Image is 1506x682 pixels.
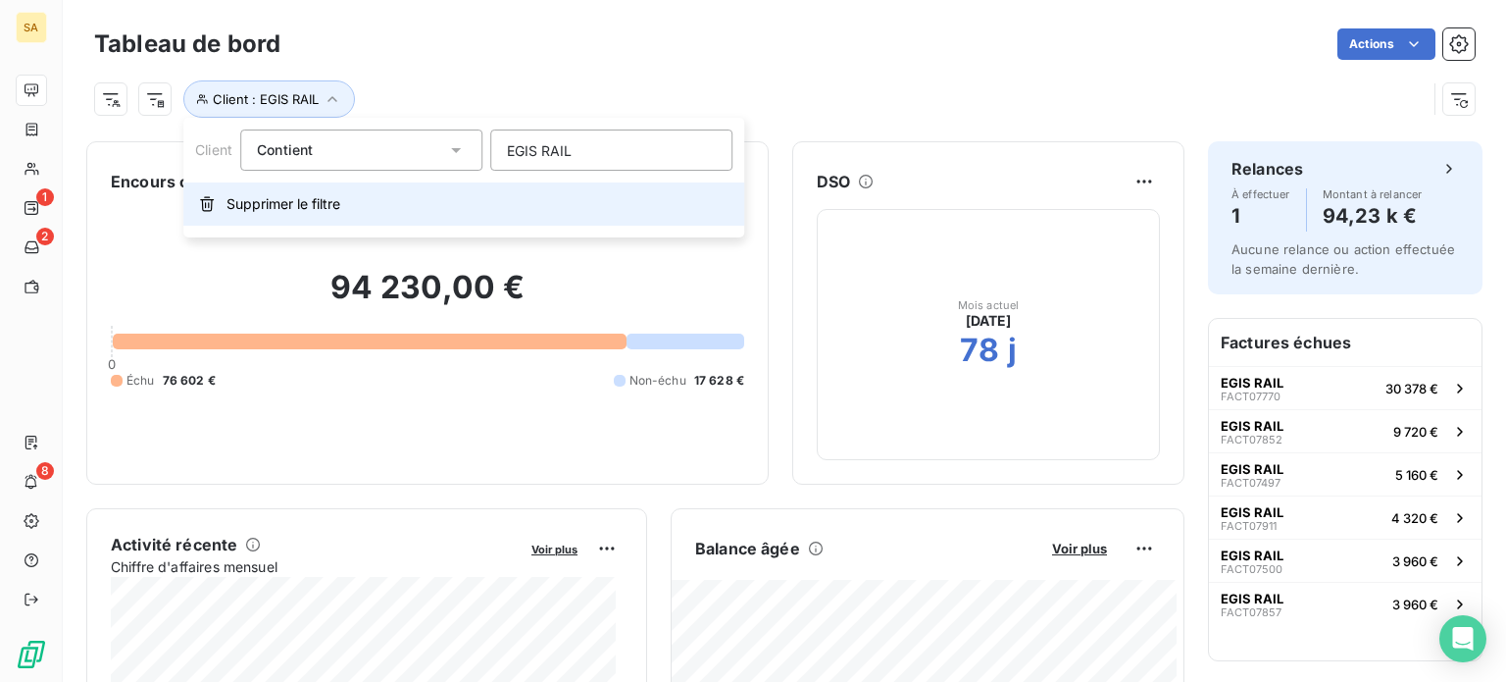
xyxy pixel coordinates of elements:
span: FACT07857 [1221,606,1281,618]
input: placeholder [490,130,732,171]
h2: 78 [960,331,999,370]
span: Non-échu [629,372,686,390]
span: FACT07911 [1221,520,1277,532]
span: 3 960 € [1392,553,1438,569]
button: EGIS RAILFACT075003 960 € [1209,539,1481,582]
span: 4 320 € [1391,510,1438,526]
img: Logo LeanPay [16,639,47,670]
span: 1 [36,188,54,206]
span: Voir plus [1052,541,1107,556]
span: Montant à relancer [1323,188,1423,200]
span: EGIS RAIL [1221,591,1283,606]
span: Contient [257,141,313,158]
span: Aucune relance ou action effectuée la semaine dernière. [1231,241,1455,277]
h6: DSO [817,170,850,193]
button: EGIS RAILFACT074975 160 € [1209,452,1481,496]
span: 8 [36,462,54,480]
span: 76 602 € [163,372,216,390]
span: 0 [108,356,116,372]
button: EGIS RAILFACT0777030 378 € [1209,366,1481,409]
span: 30 378 € [1385,381,1438,396]
h3: Tableau de bord [94,26,280,62]
button: Client : EGIS RAIL [183,80,355,118]
h4: 1 [1231,200,1290,232]
button: Actions [1337,28,1435,60]
span: Chiffre d'affaires mensuel [111,556,518,577]
span: [DATE] [966,311,1012,331]
span: Échu [126,372,155,390]
h6: Encours client [111,170,223,193]
span: 5 160 € [1395,467,1438,483]
span: FACT07500 [1221,563,1282,575]
h4: 94,23 k € [1323,200,1423,232]
span: 2 [36,228,54,245]
button: EGIS RAILFACT078529 720 € [1209,409,1481,452]
span: Supprimer le filtre [226,194,340,214]
span: EGIS RAIL [1221,504,1283,520]
h2: 94 230,00 € [111,268,744,327]
h6: Relances [1231,157,1303,181]
button: Voir plus [1046,540,1113,557]
button: Supprimer le filtre [183,183,744,226]
h6: Activité récente [111,533,237,556]
h6: Factures échues [1209,319,1481,366]
h2: j [1008,331,1017,370]
div: SA [16,12,47,43]
span: EGIS RAIL [1221,548,1283,563]
span: Voir plus [531,543,577,556]
button: EGIS RAILFACT078573 960 € [1209,582,1481,625]
span: 9 720 € [1393,424,1438,440]
span: Client : EGIS RAIL [213,91,319,107]
span: 17 628 € [694,372,744,390]
span: FACT07770 [1221,391,1280,402]
button: EGIS RAILFACT079114 320 € [1209,496,1481,539]
span: 3 960 € [1392,597,1438,612]
div: Open Intercom Messenger [1439,615,1486,662]
span: EGIS RAIL [1221,461,1283,477]
span: Mois actuel [958,299,1020,311]
span: EGIS RAIL [1221,375,1283,391]
span: Client [195,141,232,158]
h6: Balance âgée [695,537,800,560]
span: EGIS RAIL [1221,418,1283,434]
span: À effectuer [1231,188,1290,200]
button: Voir plus [526,540,583,557]
span: FACT07497 [1221,477,1280,489]
span: FACT07852 [1221,434,1282,446]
